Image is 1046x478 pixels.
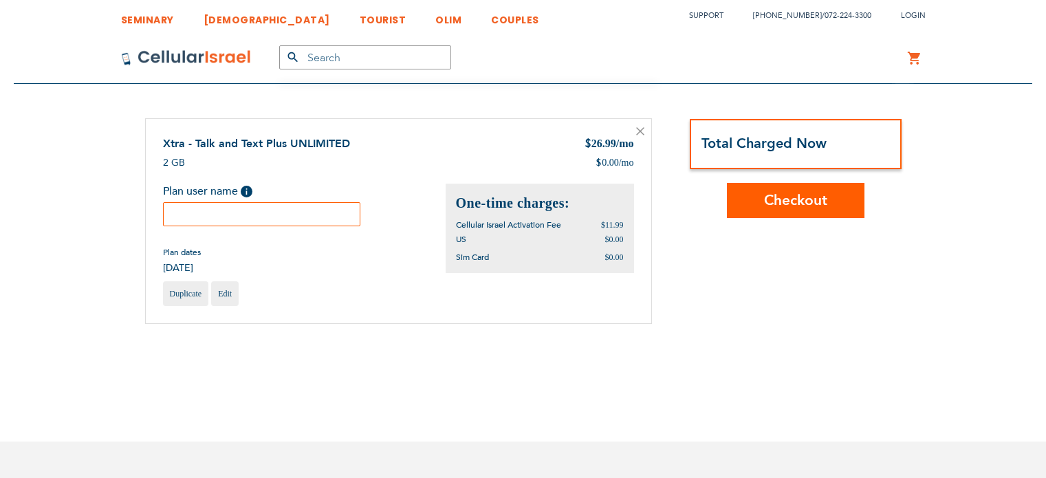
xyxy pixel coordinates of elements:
span: US [456,234,466,245]
span: $0.00 [605,252,624,262]
span: Edit [218,289,232,298]
a: Edit [211,281,239,306]
a: COUPLES [491,3,539,29]
span: Sim Card [456,252,489,263]
div: 0.00 [596,156,633,170]
span: Plan user name [163,184,238,199]
a: Duplicate [163,281,209,306]
a: [DEMOGRAPHIC_DATA] [204,3,330,29]
span: Help [241,186,252,197]
a: TOURIST [360,3,406,29]
span: Plan dates [163,247,201,258]
span: $11.99 [601,220,624,230]
strong: Total Charged Now [701,134,827,153]
span: [DATE] [163,261,201,274]
span: /mo [616,138,634,149]
span: $ [585,137,591,153]
img: Cellular Israel Logo [121,50,252,66]
input: Search [279,45,451,69]
span: Duplicate [170,289,202,298]
span: $ [596,156,602,170]
a: Support [689,10,723,21]
div: 26.99 [585,136,634,153]
a: [PHONE_NUMBER] [753,10,822,21]
h2: One-time charges: [456,194,624,213]
span: Login [901,10,926,21]
span: 2 GB [163,156,185,169]
span: $0.00 [605,235,624,244]
a: OLIM [435,3,461,29]
li: / [739,6,871,25]
a: SEMINARY [121,3,174,29]
span: Checkout [764,191,827,210]
span: /mo [619,156,634,170]
a: 072-224-3300 [825,10,871,21]
button: Checkout [727,183,864,218]
a: Xtra - Talk and Text Plus UNLIMITED [163,136,350,151]
span: Cellular Israel Activation Fee [456,219,561,230]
